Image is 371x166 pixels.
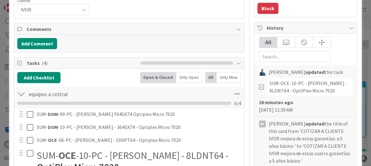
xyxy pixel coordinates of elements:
span: ( 4 ) [42,60,48,66]
input: Search... [259,51,331,62]
span: 0 / 4 [234,100,241,107]
b: 26 minutes ago [259,99,293,105]
button: Block [257,3,278,14]
span: [PERSON_NAME] this task [269,68,343,76]
div: Only Open [176,72,202,83]
div: Only Mine [217,72,241,83]
b: updated [306,121,324,127]
div: All [259,37,277,48]
span: IVOR [21,5,76,14]
span: [PERSON_NAME] the title of this card from 'COTIZAR A CLIENTE IVOR mejora de estas garantías: a 5 ... [269,120,352,164]
strong: OCE [59,149,76,162]
span: History [267,24,346,32]
button: Add Checklist [17,72,60,83]
div: NL [259,121,266,127]
button: Add Comment [17,38,57,49]
img: GA [259,69,266,76]
strong: OCE [48,137,57,143]
div: [DATE] 11:39 AM [259,99,352,113]
strong: DOM [48,124,58,130]
div: All [205,72,217,83]
div: Open & Closed [140,72,176,83]
strong: DOM [48,111,58,117]
span: Comments [27,25,233,33]
p: SUM- -09-PC - [PERSON_NAME] F64GX74 Optiplex Micro 7020 [37,111,240,118]
p: SUM- -10-PC - [PERSON_NAME] - 364GX74 - Optiplex Micro 7020 [37,124,240,131]
span: Tasks [27,59,137,67]
input: Add Checklist... [27,88,165,100]
b: updated [306,69,324,75]
p: SUM- -06-PC - [PERSON_NAME] - 5D0PT64 - Optiplex Micro 7020 [37,137,240,144]
div: SUM-OCE-10-PC - [PERSON_NAME] - 8LDNT64 - OptiPlex Micro 7020 [267,78,352,96]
